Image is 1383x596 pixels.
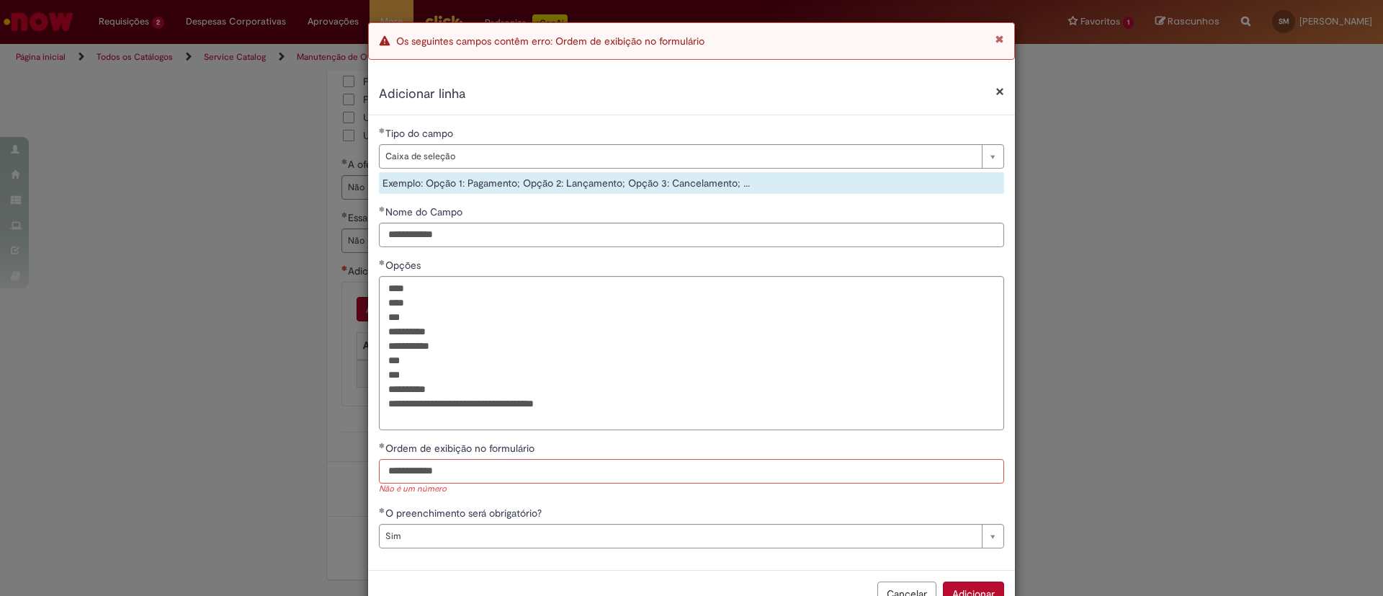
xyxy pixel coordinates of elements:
span: Obrigatório Preenchido [379,128,385,133]
h2: Adicionar linha [379,85,1004,104]
span: Tipo do campo [385,127,456,140]
span: O preenchimento será obrigatório? [385,507,545,520]
span: Obrigatório Preenchido [379,507,385,513]
span: Obrigatório Preenchido [379,259,385,265]
span: Nome do Campo [385,205,465,218]
span: Obrigatório Preenchido [379,442,385,448]
span: Opções [385,259,424,272]
button: Fechar modal [995,84,1004,99]
input: Ordem de exibição no formulário [379,459,1004,484]
span: Caixa de seleção [385,145,975,168]
button: Fechar Notificação [995,34,1003,44]
span: Sim [385,525,975,548]
div: Exemplo: Opção 1: Pagamento; Opção 2: Lançamento; Opção 3: Cancelamento; ... [379,172,1004,194]
span: Ordem de exibição no formulário [385,442,537,455]
span: Os seguintes campos contêm erro: Ordem de exibição no formulário [396,35,704,48]
span: Obrigatório Preenchido [379,206,385,212]
div: Não é um número [379,484,1004,496]
textarea: Opções [379,276,1004,430]
input: Nome do Campo [379,223,1004,247]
